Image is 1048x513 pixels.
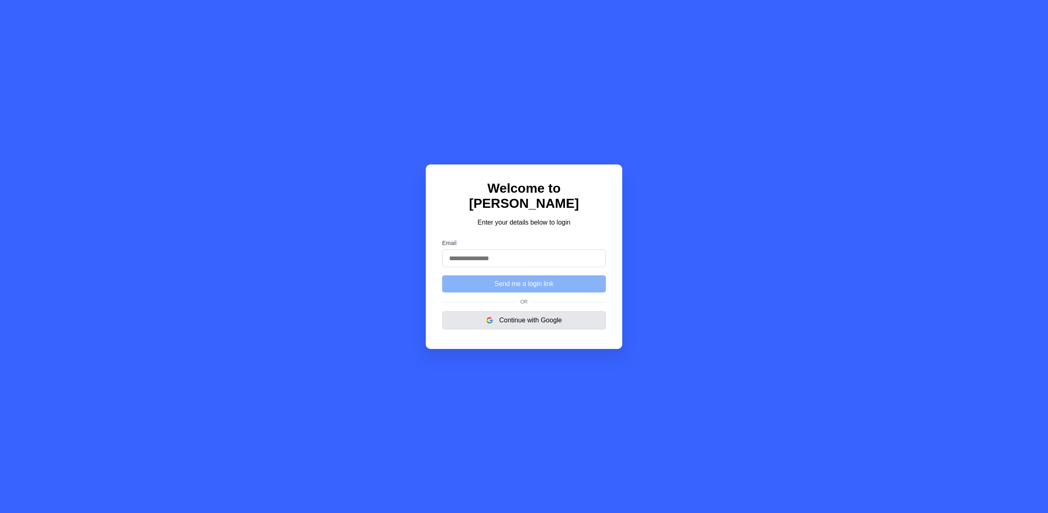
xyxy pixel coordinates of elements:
h1: Welcome to [PERSON_NAME] [442,181,606,211]
img: google logo [486,317,493,324]
span: Or [517,299,531,305]
button: Continue with Google [442,311,606,329]
button: Send me a login link [442,275,606,292]
label: Email [442,240,606,246]
p: Enter your details below to login [442,218,606,227]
